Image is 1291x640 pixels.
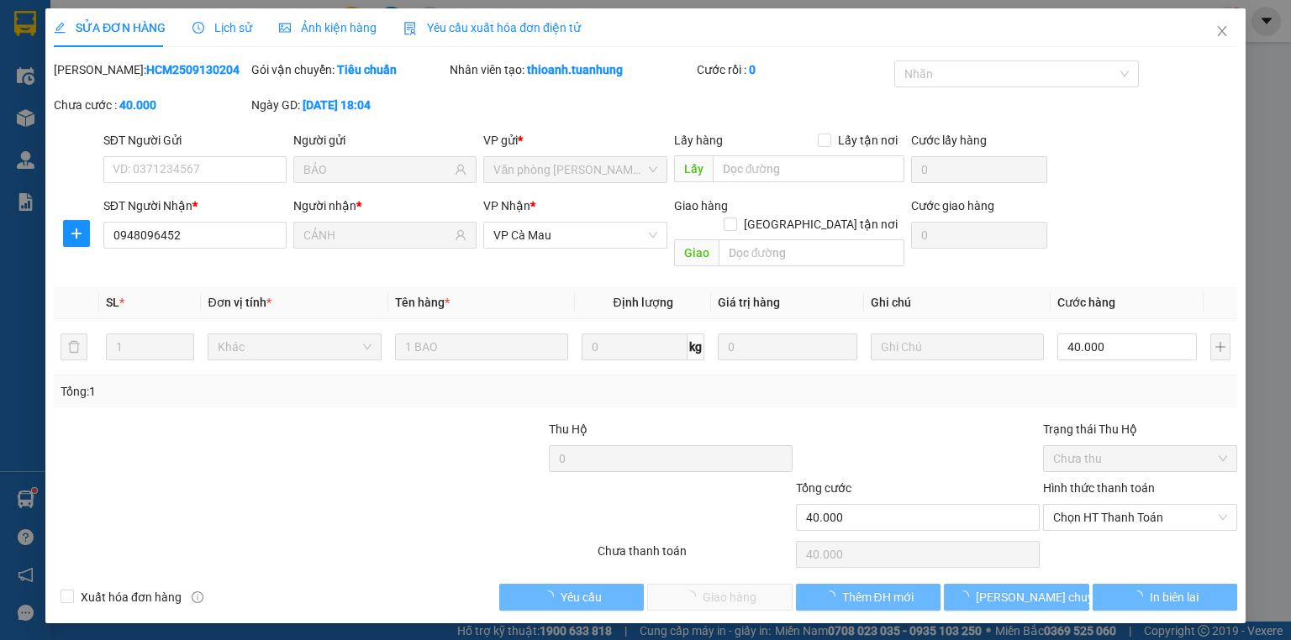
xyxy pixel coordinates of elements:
[103,197,287,215] div: SĐT Người Nhận
[718,296,780,309] span: Giá trị hàng
[218,334,371,359] span: Khác
[613,296,672,309] span: Định lượng
[673,134,722,147] span: Lấy hàng
[911,222,1047,249] input: Cước giao hàng
[1043,481,1155,495] label: Hình thức thanh toán
[119,98,156,112] b: 40.000
[303,160,451,179] input: Tên người gửi
[911,156,1047,183] input: Cước lấy hàng
[61,333,87,360] button: delete
[279,22,291,34] span: picture
[146,63,240,76] b: HCM2509130204
[1131,590,1150,602] span: loading
[1057,296,1115,309] span: Cước hàng
[1053,446,1227,471] span: Chưa thu
[64,227,89,240] span: plus
[871,333,1044,360] input: Ghi Chú
[976,588,1136,606] span: [PERSON_NAME] chuyển hoàn
[718,333,857,360] input: 0
[1093,584,1238,611] button: In biên lai
[251,96,445,114] div: Ngày GD:
[1043,420,1237,438] div: Trạng thái Thu Hộ
[395,296,450,309] span: Tên hàng
[831,131,904,150] span: Lấy tận nơi
[54,96,248,114] div: Chưa cước :
[647,584,793,611] button: Giao hàng
[395,333,568,360] input: VD: Bàn, Ghế
[673,239,718,266] span: Giao
[403,22,417,35] img: icon
[54,22,66,34] span: edit
[403,21,581,34] span: Yêu cầu xuất hóa đơn điện tử
[796,481,851,495] span: Tổng cước
[493,157,656,182] span: Văn phòng Hồ Chí Minh
[749,63,756,76] b: 0
[718,239,904,266] input: Dọc đường
[61,382,499,401] div: Tổng: 1
[192,22,204,34] span: clock-circle
[841,588,913,606] span: Thêm ĐH mới
[493,223,656,248] span: VP Cà Mau
[450,60,693,79] div: Nhân viên tạo:
[103,131,287,150] div: SĐT Người Gửi
[192,21,252,34] span: Lịch sử
[1053,505,1227,530] span: Chọn HT Thanh Toán
[455,229,466,241] span: user
[8,58,320,79] li: 02839.63.63.63
[911,199,994,212] label: Cước giao hàng
[1210,333,1230,360] button: plus
[97,61,110,75] span: phone
[63,220,90,247] button: plus
[796,584,941,611] button: Thêm ĐH mới
[737,215,904,233] span: [GEOGRAPHIC_DATA] tận nơi
[251,60,445,79] div: Gói vận chuyển:
[455,164,466,176] span: user
[957,590,976,602] span: loading
[673,199,727,212] span: Giao hàng
[944,584,1089,611] button: [PERSON_NAME] chuyển hoàn
[688,333,704,360] span: kg
[1215,24,1229,38] span: close
[864,286,1051,319] th: Ghi chú
[208,296,271,309] span: Đơn vị tính
[1150,588,1199,606] span: In biên lai
[911,134,987,147] label: Cước lấy hàng
[303,226,451,244] input: Tên người nhận
[293,131,477,150] div: Người gửi
[97,40,110,54] span: environment
[97,11,238,32] b: [PERSON_NAME]
[74,588,188,606] span: Xuất hóa đơn hàng
[697,60,891,79] div: Cước rồi :
[54,60,248,79] div: [PERSON_NAME]:
[499,584,645,611] button: Yêu cầu
[54,21,166,34] span: SỬA ĐƠN HÀNG
[192,591,203,603] span: info-circle
[823,590,841,602] span: loading
[596,542,793,571] div: Chưa thanh toán
[548,422,587,436] span: Thu Hộ
[1199,8,1246,55] button: Close
[673,155,712,182] span: Lấy
[303,98,371,112] b: [DATE] 18:04
[106,296,119,309] span: SL
[541,590,560,602] span: loading
[527,63,623,76] b: thioanh.tuanhung
[483,131,667,150] div: VP gửi
[8,105,178,133] b: GỬI : VP Cà Mau
[279,21,377,34] span: Ảnh kiện hàng
[8,37,320,58] li: 85 [PERSON_NAME]
[712,155,904,182] input: Dọc đường
[560,588,601,606] span: Yêu cầu
[483,199,530,212] span: VP Nhận
[293,197,477,215] div: Người nhận
[337,63,397,76] b: Tiêu chuẩn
